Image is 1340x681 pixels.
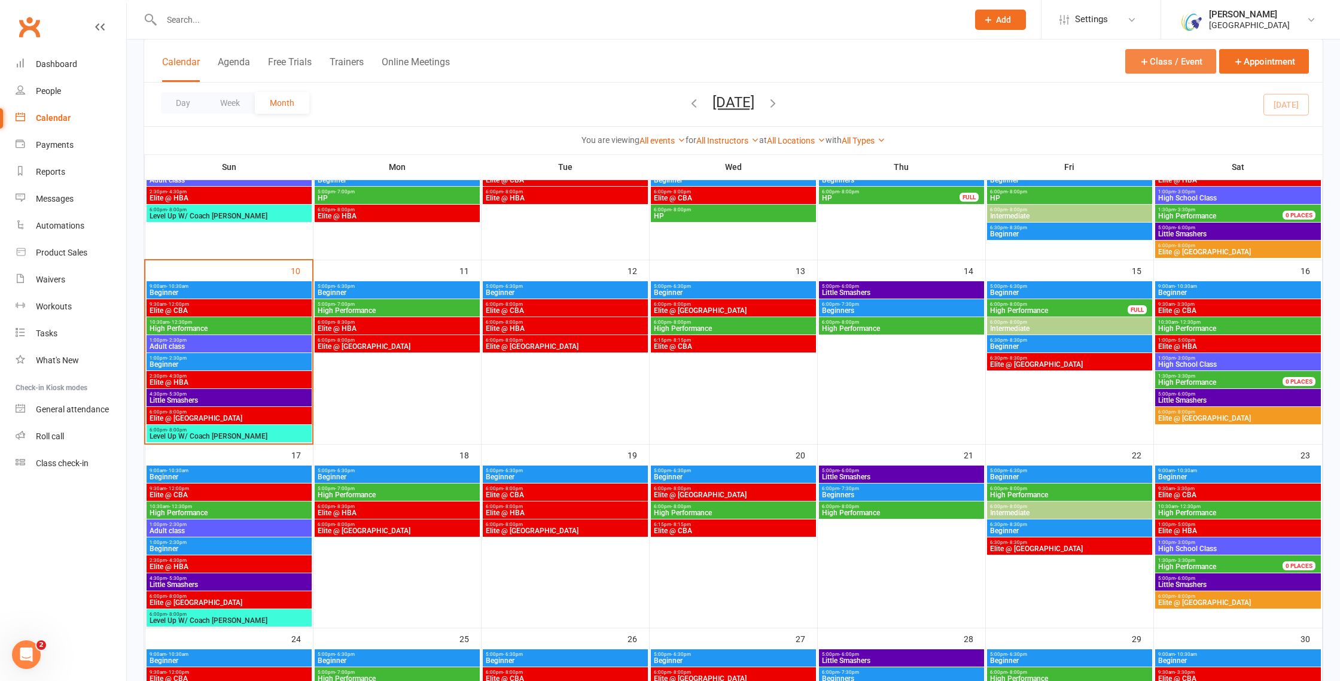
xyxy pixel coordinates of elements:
strong: with [826,135,842,145]
span: High Performance [653,325,814,332]
span: Settings [1075,6,1108,33]
span: Elite @ CBA [1158,307,1319,314]
div: 23 [1301,445,1322,464]
span: 6:00pm [317,207,477,212]
span: Beginner [1158,473,1319,481]
button: Month [255,92,309,114]
div: 0 PLACES [1283,211,1315,220]
button: Appointment [1219,49,1309,74]
button: Day [161,92,205,114]
span: 6:00pm [149,207,309,212]
span: Elite @ CBA [485,491,645,498]
a: Workouts [16,293,126,320]
th: Tue [481,154,649,180]
span: Elite @ [GEOGRAPHIC_DATA] [1158,415,1319,422]
span: - 6:30pm [335,284,355,289]
a: All Instructors [696,136,759,145]
span: HP [317,194,477,202]
span: 6:00pm [485,320,645,325]
span: Elite @ HBA [1158,177,1319,184]
div: 18 [459,445,481,464]
a: Payments [16,132,126,159]
div: Dashboard [36,59,77,69]
span: - 8:00pm [1007,486,1027,491]
span: - 8:00pm [1007,189,1027,194]
div: Waivers [36,275,65,284]
span: - 8:00pm [1175,409,1195,415]
span: Beginner [989,473,1150,481]
a: Calendar [16,105,126,132]
a: General attendance kiosk mode [16,396,126,423]
span: Elite @ [GEOGRAPHIC_DATA] [485,343,645,350]
span: Elite @ CBA [653,343,814,350]
span: - 10:30am [1175,284,1197,289]
span: Elite @ [GEOGRAPHIC_DATA] [653,307,814,314]
span: 5:00pm [989,284,1150,289]
div: Roll call [36,431,64,441]
span: 6:00pm [821,320,982,325]
img: thumb_image1667311610.png [1179,8,1203,32]
span: 6:00pm [821,189,960,194]
span: - 8:00pm [671,302,691,307]
span: - 8:00pm [839,320,859,325]
span: Elite @ [GEOGRAPHIC_DATA] [1158,248,1319,256]
span: - 3:30pm [1175,207,1195,212]
span: - 3:00pm [1175,355,1195,361]
span: 6:00pm [485,302,645,307]
th: Sun [145,154,313,180]
span: Beginner [989,343,1150,350]
a: All Types [842,136,885,145]
span: - 4:30pm [167,373,187,379]
button: Online Meetings [382,56,450,82]
span: 5:00pm [317,189,477,194]
span: - 6:30pm [1007,468,1027,473]
div: 21 [964,445,985,464]
span: 6:00pm [821,504,982,509]
span: - 5:00pm [1175,338,1195,343]
span: Beginner [317,473,477,481]
span: - 8:30pm [1007,355,1027,361]
a: Class kiosk mode [16,450,126,477]
span: Elite @ [GEOGRAPHIC_DATA] [653,491,814,498]
span: 1:00pm [149,338,309,343]
span: - 8:00pm [1007,320,1027,325]
span: High Performance [1158,325,1319,332]
span: 6:00pm [317,320,477,325]
span: Beginners [821,177,982,184]
span: Elite @ CBA [1158,491,1319,498]
span: Elite @ [GEOGRAPHIC_DATA] [317,343,477,350]
a: Messages [16,186,126,212]
span: - 10:30am [1175,468,1197,473]
span: 10:30am [1158,320,1319,325]
span: 6:00pm [653,504,814,509]
div: People [36,86,61,96]
a: What's New [16,347,126,374]
span: Elite @ HBA [317,212,477,220]
div: 10 [291,260,312,280]
strong: for [686,135,696,145]
div: Product Sales [36,248,87,257]
span: 6:00pm [653,207,814,212]
span: 1:00pm [1158,189,1319,194]
span: 6:00pm [1158,409,1319,415]
div: [PERSON_NAME] [1209,9,1290,20]
span: - 8:30pm [335,320,355,325]
div: 16 [1301,260,1322,280]
div: 22 [1132,445,1153,464]
span: - 8:00pm [671,207,691,212]
span: - 3:30pm [1175,302,1195,307]
span: High Performance [317,491,477,498]
span: - 7:30pm [839,302,859,307]
span: Beginner [149,289,309,296]
span: Elite @ CBA [149,307,309,314]
span: Elite @ HBA [1158,343,1319,350]
div: Reports [36,167,65,177]
span: Elite @ HBA [149,194,309,202]
strong: at [759,135,767,145]
span: Level Up W/ Coach [PERSON_NAME] [149,212,309,220]
span: - 10:30am [166,284,188,289]
span: 6:00pm [989,504,1150,509]
span: - 6:30pm [335,468,355,473]
iframe: Intercom live chat [12,640,41,669]
span: HP [653,212,814,220]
